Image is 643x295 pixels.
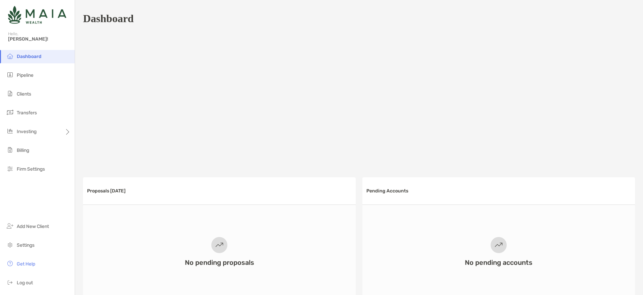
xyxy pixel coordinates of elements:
[17,166,45,172] span: Firm Settings
[17,242,34,248] span: Settings
[17,224,49,229] span: Add New Client
[6,278,14,286] img: logout icon
[6,222,14,230] img: add_new_client icon
[6,90,14,98] img: clients icon
[17,110,37,116] span: Transfers
[6,165,14,173] img: firm-settings icon
[185,258,254,267] h3: No pending proposals
[83,12,134,25] h1: Dashboard
[6,146,14,154] img: billing icon
[6,108,14,116] img: transfers icon
[17,54,42,59] span: Dashboard
[6,52,14,60] img: dashboard icon
[8,3,66,27] img: Zoe Logo
[465,258,532,267] h3: No pending accounts
[17,147,29,153] span: Billing
[6,127,14,135] img: investing icon
[17,129,37,134] span: Investing
[6,259,14,268] img: get-help icon
[17,261,35,267] span: Get Help
[366,188,408,194] h3: Pending Accounts
[17,91,31,97] span: Clients
[17,72,33,78] span: Pipeline
[17,280,33,286] span: Log out
[6,241,14,249] img: settings icon
[6,71,14,79] img: pipeline icon
[87,188,126,194] h3: Proposals [DATE]
[8,36,71,42] span: [PERSON_NAME]!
